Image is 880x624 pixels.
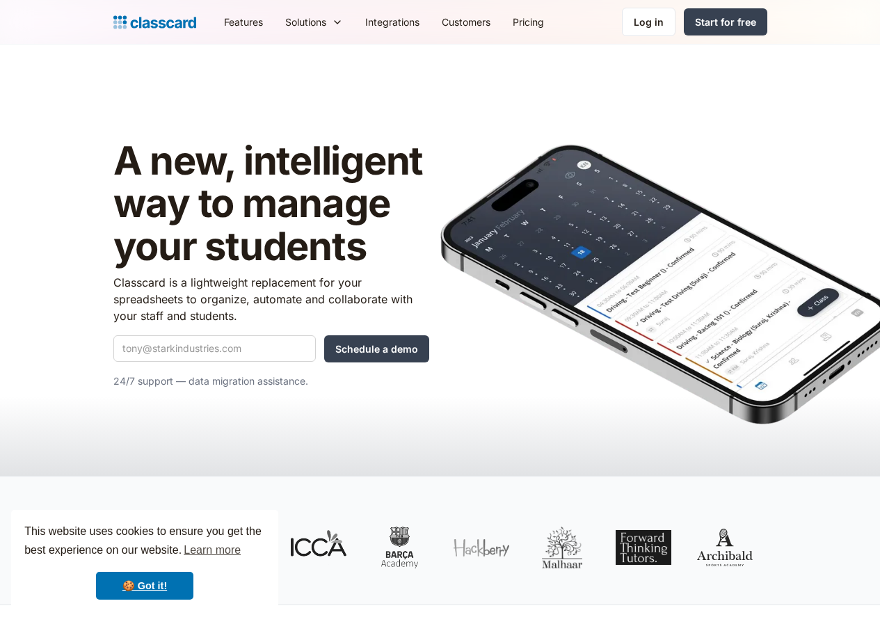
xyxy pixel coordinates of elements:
a: Integrations [354,6,431,38]
a: Customers [431,6,502,38]
a: Log in [622,8,675,36]
div: cookieconsent [11,510,278,613]
input: Schedule a demo [324,335,429,362]
a: Pricing [502,6,555,38]
span: This website uses cookies to ensure you get the best experience on our website. [24,523,265,561]
a: dismiss cookie message [96,572,193,600]
a: Logo [113,13,196,32]
p: Classcard is a lightweight replacement for your spreadsheets to organize, automate and collaborat... [113,274,429,324]
a: learn more about cookies [182,540,243,561]
a: Features [213,6,274,38]
div: Log in [634,15,664,29]
input: tony@starkindustries.com [113,335,316,362]
h1: A new, intelligent way to manage your students [113,140,429,269]
div: Start for free [695,15,756,29]
p: 24/7 support — data migration assistance. [113,373,429,390]
div: Solutions [274,6,354,38]
div: Solutions [285,15,326,29]
form: Quick Demo Form [113,335,429,362]
a: Start for free [684,8,767,35]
